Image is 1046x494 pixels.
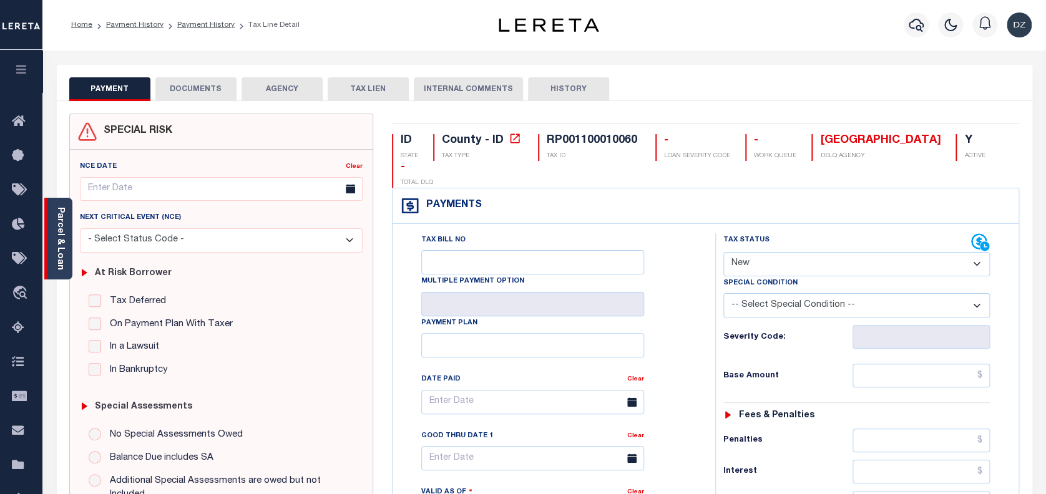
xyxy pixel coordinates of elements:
[664,134,730,148] div: -
[421,374,461,385] label: Date Paid
[177,21,235,29] a: Payment History
[820,134,941,148] div: [GEOGRAPHIC_DATA]
[328,77,409,101] button: TAX LIEN
[97,125,172,137] h4: SPECIAL RISK
[627,376,644,382] a: Clear
[853,460,990,483] input: $
[964,134,985,148] div: Y
[723,278,798,289] label: Special Condition
[235,19,300,31] li: Tax Line Detail
[820,152,941,161] p: DELQ AGENCY
[56,207,64,270] a: Parcel & Loan
[401,178,433,188] p: TOTAL DLQ
[442,135,504,146] div: County - ID
[723,332,853,342] h6: Severity Code:
[401,152,418,161] p: STATE
[104,340,159,354] label: In a Lawsuit
[723,467,853,477] h6: Interest
[964,152,985,161] p: ACTIVE
[754,152,796,161] p: WORK QUEUE
[104,363,168,377] label: In Bankruptcy
[664,152,730,161] p: LOAN SEVERITY CODE
[95,402,192,412] h6: Special Assessments
[547,135,637,146] div: RP001100010060
[401,161,433,175] div: -
[69,77,150,101] button: PAYMENT
[242,77,323,101] button: AGENCY
[104,428,243,442] label: No Special Assessments Owed
[627,433,644,439] a: Clear
[421,390,644,414] input: Enter Date
[401,134,418,148] div: ID
[421,276,524,287] label: Multiple Payment Option
[104,451,213,465] label: Balance Due includes SA
[723,235,770,246] label: Tax Status
[499,18,599,32] img: logo-dark.svg
[547,152,640,161] p: TAX ID
[346,163,363,170] a: Clear
[420,200,482,211] h4: Payments
[754,134,796,148] div: -
[95,268,172,279] h6: At Risk Borrower
[12,286,32,302] i: travel_explore
[421,446,644,470] input: Enter Date
[1007,12,1032,37] img: svg+xml;base64,PHN2ZyB4bWxucz0iaHR0cDovL3d3dy53My5vcmcvMjAwMC9zdmciIHBvaW50ZXItZXZlbnRzPSJub25lIi...
[106,21,164,29] a: Payment History
[421,318,477,329] label: Payment Plan
[853,429,990,452] input: $
[723,435,853,445] h6: Penalties
[723,371,853,381] h6: Base Amount
[80,177,363,201] input: Enter Date
[421,235,466,246] label: Tax Bill No
[80,162,117,172] label: NCE Date
[528,77,609,101] button: HISTORY
[414,77,523,101] button: INTERNAL COMMENTS
[155,77,237,101] button: DOCUMENTS
[104,317,233,332] label: On Payment Plan With Taxer
[104,294,166,309] label: Tax Deferred
[421,431,493,442] label: Good Thru Date 1
[80,213,181,223] label: Next Critical Event (NCE)
[853,364,990,387] input: $
[71,21,92,29] a: Home
[442,152,523,161] p: TAX TYPE
[738,410,814,421] h6: Fees & Penalties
